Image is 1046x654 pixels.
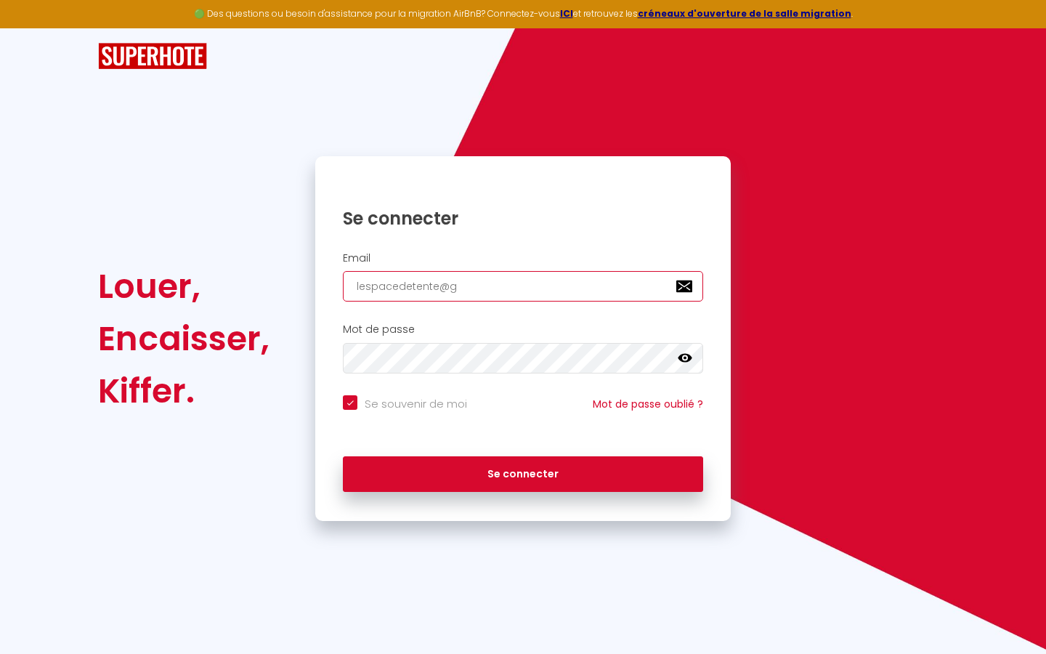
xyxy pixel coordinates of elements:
[343,271,703,302] input: Ton Email
[12,6,55,49] button: Ouvrir le widget de chat LiveChat
[638,7,851,20] a: créneaux d'ouverture de la salle migration
[343,252,703,265] h2: Email
[98,43,207,70] img: SuperHote logo
[343,323,703,336] h2: Mot de passe
[98,312,269,365] div: Encaisser,
[343,456,703,493] button: Se connecter
[98,260,269,312] div: Louer,
[343,207,703,230] h1: Se connecter
[593,397,703,411] a: Mot de passe oublié ?
[98,365,269,417] div: Kiffer.
[560,7,573,20] a: ICI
